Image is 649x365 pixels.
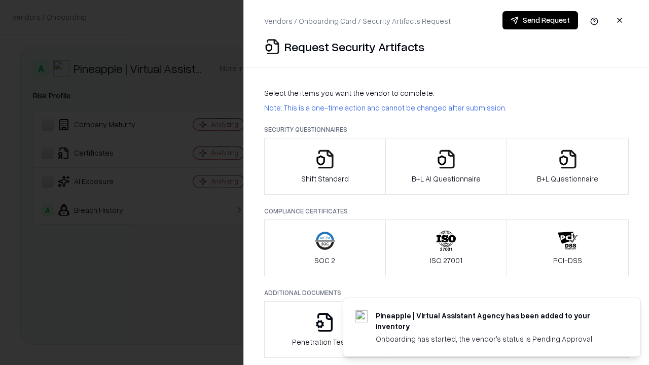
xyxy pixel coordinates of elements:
[264,16,451,26] p: Vendors / Onboarding Card / Security Artifacts Request
[301,173,349,184] p: Shift Standard
[355,310,368,322] img: trypineapple.com
[264,138,386,195] button: Shift Standard
[376,334,616,344] div: Onboarding has started, the vendor's status is Pending Approval.
[292,337,357,347] p: Penetration Testing
[502,11,578,29] button: Send Request
[264,288,629,297] p: Additional Documents
[264,102,629,113] p: Note: This is a one-time action and cannot be changed after submission.
[412,173,481,184] p: B+L AI Questionnaire
[430,255,462,266] p: ISO 27001
[507,138,629,195] button: B+L Questionnaire
[537,173,598,184] p: B+L Questionnaire
[385,220,508,276] button: ISO 27001
[314,255,335,266] p: SOC 2
[376,310,616,332] div: Pineapple | Virtual Assistant Agency has been added to your inventory
[264,220,386,276] button: SOC 2
[284,39,424,55] p: Request Security Artifacts
[507,220,629,276] button: PCI-DSS
[264,88,629,98] p: Select the items you want the vendor to complete:
[553,255,582,266] p: PCI-DSS
[385,138,508,195] button: B+L AI Questionnaire
[264,301,386,358] button: Penetration Testing
[264,125,629,134] p: Security Questionnaires
[264,207,629,215] p: Compliance Certificates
